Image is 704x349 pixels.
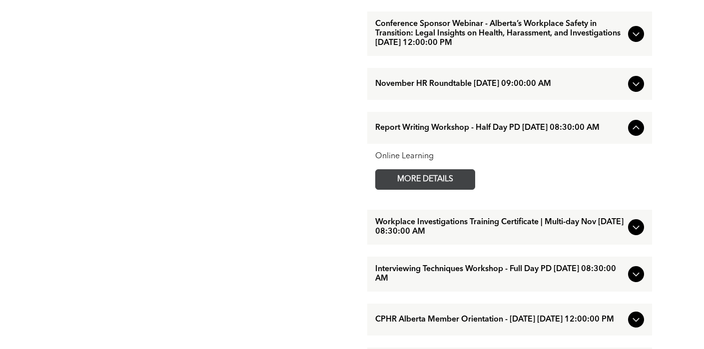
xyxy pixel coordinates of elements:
span: November HR Roundtable [DATE] 09:00:00 AM [375,79,624,89]
span: MORE DETAILS [386,170,465,189]
span: Workplace Investigations Training Certificate | Multi-day Nov [DATE] 08:30:00 AM [375,218,624,237]
span: Interviewing Techniques Workshop - Full Day PD [DATE] 08:30:00 AM [375,265,624,284]
span: Report Writing Workshop - Half Day PD [DATE] 08:30:00 AM [375,123,624,133]
div: Online Learning [375,152,644,161]
span: Conference Sponsor Webinar - Alberta’s Workplace Safety in Transition: Legal Insights on Health, ... [375,19,624,48]
a: MORE DETAILS [375,169,475,190]
span: CPHR Alberta Member Orientation - [DATE] [DATE] 12:00:00 PM [375,315,624,325]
